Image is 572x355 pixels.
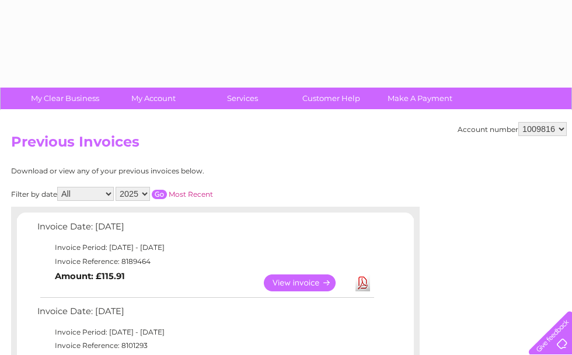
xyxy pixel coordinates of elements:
td: Invoice Date: [DATE] [34,219,376,241]
a: Customer Help [283,88,379,109]
a: My Account [106,88,202,109]
a: Most Recent [169,190,213,199]
a: Download [355,274,370,291]
a: Services [194,88,291,109]
td: Invoice Period: [DATE] - [DATE] [34,325,376,339]
div: Account number [458,122,567,136]
b: Amount: £115.91 [55,271,125,281]
div: Download or view any of your previous invoices below. [11,167,318,175]
td: Invoice Period: [DATE] - [DATE] [34,241,376,255]
div: Filter by date [11,187,318,201]
a: My Clear Business [17,88,113,109]
a: Make A Payment [372,88,468,109]
a: View [264,274,350,291]
td: Invoice Reference: 8189464 [34,255,376,269]
h2: Previous Invoices [11,134,567,156]
td: Invoice Reference: 8101293 [34,339,376,353]
td: Invoice Date: [DATE] [34,304,376,325]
